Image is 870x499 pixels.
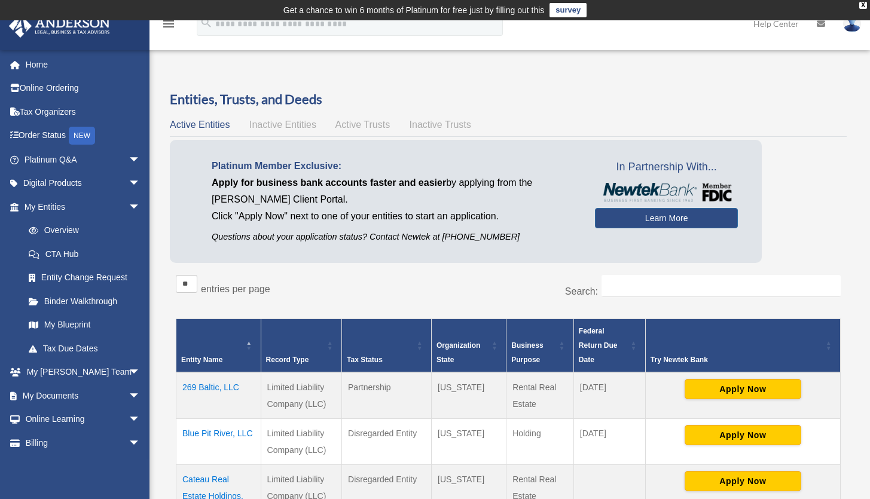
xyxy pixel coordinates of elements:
[17,336,152,360] a: Tax Due Dates
[8,124,158,148] a: Order StatusNEW
[601,183,732,202] img: NewtekBankLogoSM.png
[8,195,152,219] a: My Entitiesarrow_drop_down
[69,127,95,145] div: NEW
[685,379,801,399] button: Apply Now
[843,15,861,32] img: User Pic
[432,372,506,419] td: [US_STATE]
[573,319,645,373] th: Federal Return Due Date: Activate to sort
[685,471,801,491] button: Apply Now
[8,53,158,76] a: Home
[342,319,432,373] th: Tax Status: Activate to sort
[342,372,432,419] td: Partnership
[5,14,114,38] img: Anderson Advisors Platinum Portal
[212,177,446,188] span: Apply for business bank accounts faster and easier
[8,148,158,172] a: Platinum Q&Aarrow_drop_down
[261,372,341,419] td: Limited Liability Company (LLC)
[17,289,152,313] a: Binder Walkthrough
[436,341,480,364] span: Organization State
[212,229,577,244] p: Questions about your application status? Contact Newtek at [PHONE_NUMBER]
[573,372,645,419] td: [DATE]
[129,172,152,196] span: arrow_drop_down
[200,16,213,29] i: search
[859,2,867,9] div: close
[8,360,158,384] a: My [PERSON_NAME] Teamarrow_drop_down
[573,419,645,465] td: [DATE]
[129,195,152,219] span: arrow_drop_down
[181,356,222,364] span: Entity Name
[8,455,158,479] a: Events Calendar
[506,372,574,419] td: Rental Real Estate
[8,172,158,195] a: Digital Productsarrow_drop_down
[17,313,152,337] a: My Blueprint
[595,158,738,177] span: In Partnership With...
[129,431,152,455] span: arrow_drop_down
[212,158,577,175] p: Platinum Member Exclusive:
[129,360,152,385] span: arrow_drop_down
[550,3,587,17] a: survey
[212,175,577,208] p: by applying from the [PERSON_NAME] Client Portal.
[261,419,341,465] td: Limited Liability Company (LLC)
[8,408,158,431] a: Online Learningarrow_drop_down
[8,100,158,124] a: Tax Organizers
[506,419,574,465] td: Holding
[579,327,618,364] span: Federal Return Due Date
[129,408,152,432] span: arrow_drop_down
[212,208,577,225] p: Click "Apply Now" next to one of your entities to start an application.
[161,17,176,31] i: menu
[17,242,152,266] a: CTA Hub
[129,384,152,408] span: arrow_drop_down
[645,319,840,373] th: Try Newtek Bank : Activate to sort
[129,148,152,172] span: arrow_drop_down
[176,372,261,419] td: 269 Baltic, LLC
[283,3,545,17] div: Get a chance to win 6 months of Platinum for free just by filling out this
[161,21,176,31] a: menu
[176,419,261,465] td: Blue Pit River, LLC
[685,425,801,445] button: Apply Now
[432,419,506,465] td: [US_STATE]
[335,120,390,130] span: Active Trusts
[595,208,738,228] a: Learn More
[176,319,261,373] th: Entity Name: Activate to invert sorting
[8,431,158,455] a: Billingarrow_drop_down
[249,120,316,130] span: Inactive Entities
[410,120,471,130] span: Inactive Trusts
[347,356,383,364] span: Tax Status
[565,286,598,296] label: Search:
[506,319,574,373] th: Business Purpose: Activate to sort
[261,319,341,373] th: Record Type: Activate to sort
[342,419,432,465] td: Disregarded Entity
[511,341,543,364] span: Business Purpose
[266,356,309,364] span: Record Type
[432,319,506,373] th: Organization State: Activate to sort
[8,384,158,408] a: My Documentsarrow_drop_down
[17,219,146,243] a: Overview
[651,353,822,367] div: Try Newtek Bank
[170,90,847,109] h3: Entities, Trusts, and Deeds
[17,266,152,290] a: Entity Change Request
[8,76,158,100] a: Online Ordering
[170,120,230,130] span: Active Entities
[201,284,270,294] label: entries per page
